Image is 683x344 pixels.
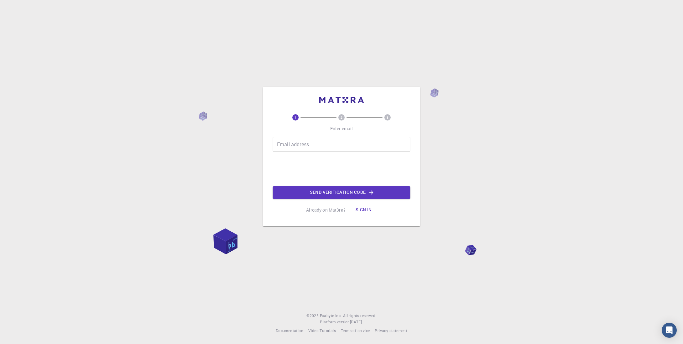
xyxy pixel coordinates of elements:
span: All rights reserved. [343,313,377,319]
span: Platform version [320,319,350,325]
span: Exabyte Inc. [320,313,342,318]
div: Open Intercom Messenger [662,323,677,338]
a: Privacy statement [375,328,407,334]
button: Sign in [351,204,377,216]
span: Video Tutorials [308,328,336,333]
span: Terms of service [341,328,370,333]
span: Documentation [276,328,303,333]
p: Already on Mat3ra? [306,207,346,213]
span: Privacy statement [375,328,407,333]
a: Exabyte Inc. [320,313,342,319]
text: 2 [341,115,342,120]
a: Terms of service [341,328,370,334]
span: © 2025 [306,313,320,319]
a: Video Tutorials [308,328,336,334]
a: Documentation [276,328,303,334]
p: Enter email [330,126,353,132]
button: Send verification code [273,186,410,199]
text: 3 [387,115,388,120]
span: [DATE] . [350,319,363,324]
text: 1 [295,115,296,120]
iframe: reCAPTCHA [294,157,389,181]
a: [DATE]. [350,319,363,325]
